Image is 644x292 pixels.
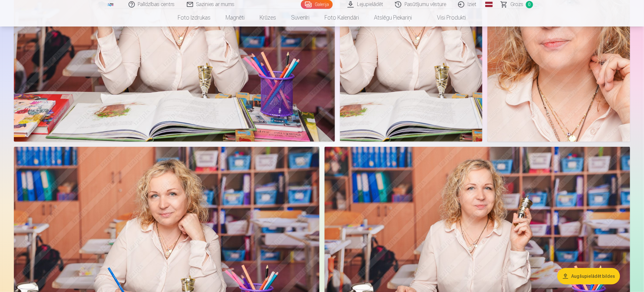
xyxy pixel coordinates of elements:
[284,9,317,27] a: Suvenīri
[218,9,252,27] a: Magnēti
[367,9,420,27] a: Atslēgu piekariņi
[420,9,474,27] a: Visi produkti
[510,1,523,8] span: Grozs
[557,268,620,284] button: Augšupielādēt bildes
[170,9,218,27] a: Foto izdrukas
[107,3,114,6] img: /fa1
[317,9,367,27] a: Foto kalendāri
[252,9,284,27] a: Krūzes
[526,1,533,8] span: 0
